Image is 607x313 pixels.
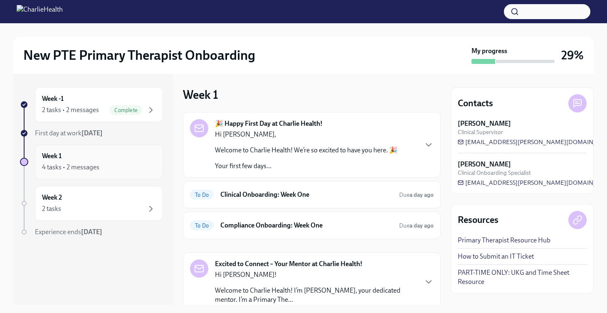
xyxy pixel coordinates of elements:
span: September 7th, 2025 09:00 [399,191,434,199]
div: 4 tasks • 2 messages [42,163,99,172]
strong: [PERSON_NAME] [458,119,511,128]
strong: Excited to Connect – Your Mentor at Charlie Health! [215,259,363,269]
a: Week 22 tasks [20,186,163,221]
p: Welcome to Charlie Health! We’re so excited to have you here. 🎉 [215,146,397,155]
strong: [PERSON_NAME] [458,160,511,169]
a: PART-TIME ONLY: UKG and Time Sheet Resource [458,268,587,286]
span: To Do [190,192,214,198]
span: Due [399,191,434,198]
span: First day at work [35,129,103,137]
span: To Do [190,223,214,229]
span: Complete [109,107,143,113]
p: Hi [PERSON_NAME], [215,130,397,139]
div: 2 tasks • 2 messages [42,105,99,115]
h2: New PTE Primary Therapist Onboarding [23,47,255,64]
h6: Clinical Onboarding: Week One [220,190,392,199]
span: Clinical Onboarding Specialist [458,169,531,177]
div: 2 tasks [42,204,61,213]
span: Experience ends [35,228,102,236]
p: Hi [PERSON_NAME]! [215,270,417,279]
strong: a day ago [410,222,434,229]
strong: [DATE] [81,129,103,137]
span: September 7th, 2025 09:00 [399,222,434,230]
a: To DoCompliance Onboarding: Week OneDuea day ago [190,219,434,232]
h6: Week 2 [42,193,62,202]
a: First day at work[DATE] [20,129,163,138]
a: Primary Therapist Resource Hub [458,236,550,245]
a: Week 14 tasks • 2 messages [20,144,163,179]
strong: [DATE] [81,228,102,236]
span: Due [399,222,434,229]
strong: 🎉 Happy First Day at Charlie Health! [215,119,323,128]
h4: Contacts [458,97,493,110]
h6: Compliance Onboarding: Week One [220,221,392,230]
strong: a day ago [410,191,434,198]
p: Your first few days... [215,161,397,171]
a: How to Submit an IT Ticket [458,252,534,261]
h6: Week 1 [42,152,62,161]
a: To DoClinical Onboarding: Week OneDuea day ago [190,188,434,201]
a: Week -12 tasks • 2 messagesComplete [20,87,163,122]
h3: Week 1 [183,87,218,102]
h6: Week -1 [42,94,64,103]
h3: 29% [561,48,584,63]
h4: Resources [458,214,498,226]
span: Clinical Supervisor [458,128,503,136]
strong: My progress [471,46,507,56]
p: Welcome to Charlie Health! I’m [PERSON_NAME], your dedicated mentor. I’m a Primary The... [215,286,417,304]
img: CharlieHealth [17,5,63,18]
